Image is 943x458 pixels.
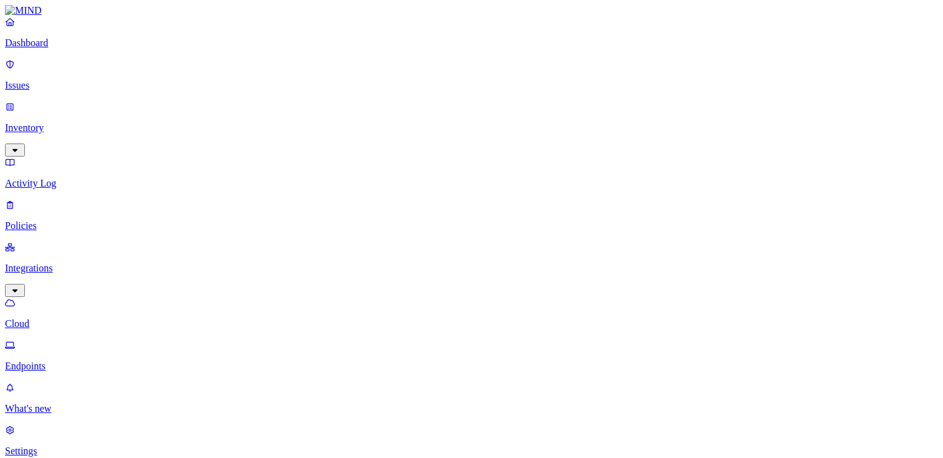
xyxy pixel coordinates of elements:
p: Endpoints [5,361,938,372]
a: What's new [5,382,938,414]
a: Dashboard [5,16,938,49]
p: Inventory [5,122,938,134]
a: Activity Log [5,157,938,189]
a: Cloud [5,297,938,329]
p: Cloud [5,318,938,329]
a: Integrations [5,241,938,295]
p: Integrations [5,263,938,274]
a: Endpoints [5,339,938,372]
p: Dashboard [5,37,938,49]
a: Issues [5,59,938,91]
a: Inventory [5,101,938,155]
a: Policies [5,199,938,231]
p: What's new [5,403,938,414]
p: Activity Log [5,178,938,189]
img: MIND [5,5,42,16]
p: Policies [5,220,938,231]
a: MIND [5,5,938,16]
p: Issues [5,80,938,91]
a: Settings [5,424,938,457]
p: Settings [5,446,938,457]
